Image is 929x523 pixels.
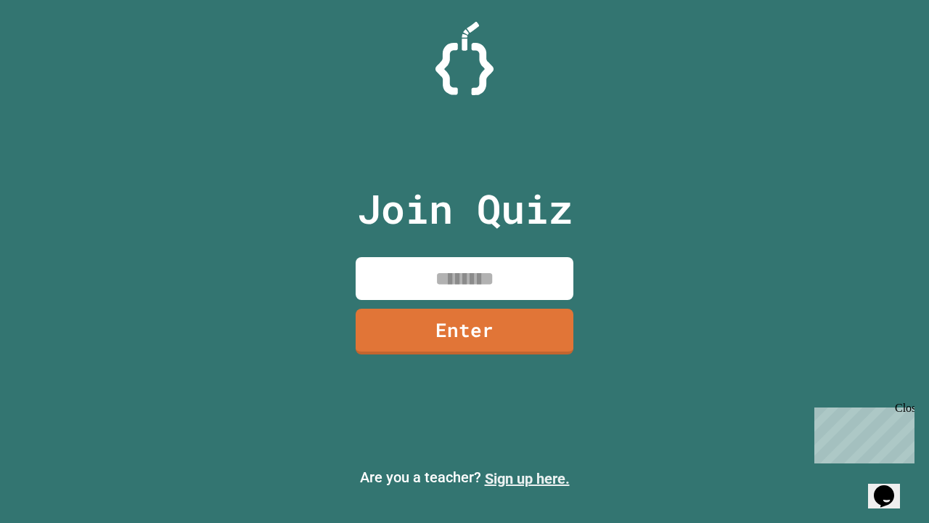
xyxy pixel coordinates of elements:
a: Enter [356,309,573,354]
iframe: chat widget [868,465,914,508]
iframe: chat widget [809,402,914,463]
p: Join Quiz [357,179,573,239]
img: Logo.svg [435,22,494,95]
a: Sign up here. [485,470,570,487]
p: Are you a teacher? [12,466,917,490]
div: Chat with us now!Close [6,6,100,92]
